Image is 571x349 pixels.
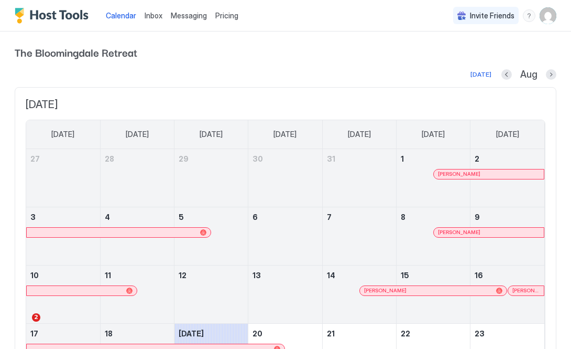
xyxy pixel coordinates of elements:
a: August 18, 2025 [101,324,174,343]
a: Friday [411,120,455,149]
div: User profile [540,7,556,24]
span: 20 [252,329,262,338]
span: 8 [401,213,405,221]
a: August 11, 2025 [101,266,174,285]
span: Pricing [215,11,238,20]
span: 23 [475,329,485,338]
td: August 7, 2025 [322,207,396,265]
td: August 12, 2025 [174,265,248,323]
a: August 13, 2025 [248,266,322,285]
a: August 15, 2025 [397,266,470,285]
span: The Bloomingdale Retreat [15,44,556,60]
td: August 9, 2025 [470,207,544,265]
span: [DATE] [51,130,74,139]
span: 27 [30,154,40,163]
span: 3 [30,213,36,221]
a: Inbox [145,10,162,21]
td: August 2, 2025 [470,149,544,207]
td: July 30, 2025 [248,149,322,207]
span: [PERSON_NAME] [512,287,540,294]
span: [DATE] [496,130,519,139]
span: 15 [401,271,409,280]
a: Monday [115,120,159,149]
span: 10 [30,271,39,280]
button: Next month [546,69,556,80]
span: 29 [179,154,189,163]
a: August 20, 2025 [248,324,322,343]
td: August 1, 2025 [396,149,470,207]
span: 6 [252,213,258,221]
span: [DATE] [179,329,204,338]
div: [PERSON_NAME] [438,171,540,177]
span: [DATE] [126,130,149,139]
a: July 29, 2025 [174,149,248,168]
a: August 17, 2025 [26,324,100,343]
span: [DATE] [273,130,297,139]
a: August 5, 2025 [174,207,248,227]
a: Host Tools Logo [15,8,93,24]
td: August 5, 2025 [174,207,248,265]
td: July 27, 2025 [26,149,100,207]
span: [DATE] [26,98,545,111]
span: [DATE] [348,130,371,139]
div: menu [523,9,535,22]
a: August 10, 2025 [26,266,100,285]
span: 28 [105,154,114,163]
button: [DATE] [469,68,493,81]
a: August 8, 2025 [397,207,470,227]
a: Saturday [486,120,530,149]
a: August 23, 2025 [470,324,544,343]
a: August 9, 2025 [470,207,544,227]
span: Invite Friends [470,11,514,20]
span: [PERSON_NAME] [438,171,480,177]
span: 22 [401,329,410,338]
a: Sunday [41,120,85,149]
a: August 19, 2025 [174,324,248,343]
div: [DATE] [470,70,491,79]
td: July 31, 2025 [322,149,396,207]
a: Calendar [106,10,136,21]
a: August 2, 2025 [470,149,544,168]
td: July 29, 2025 [174,149,248,207]
a: August 4, 2025 [101,207,174,227]
td: August 11, 2025 [100,265,174,323]
td: August 14, 2025 [322,265,396,323]
a: August 1, 2025 [397,149,470,168]
a: August 3, 2025 [26,207,100,227]
td: August 6, 2025 [248,207,322,265]
span: 9 [475,213,480,221]
a: Tuesday [189,120,233,149]
td: August 15, 2025 [396,265,470,323]
div: [PERSON_NAME] [364,287,502,294]
td: August 16, 2025 [470,265,544,323]
a: Thursday [337,120,381,149]
a: August 14, 2025 [323,266,396,285]
a: Messaging [171,10,207,21]
span: [DATE] [200,130,223,139]
span: Aug [520,69,537,81]
span: [PERSON_NAME] [438,229,480,236]
a: July 31, 2025 [323,149,396,168]
span: 1 [401,154,404,163]
a: July 30, 2025 [248,149,322,168]
span: 12 [179,271,186,280]
span: 2 [475,154,479,163]
div: [PERSON_NAME] [438,229,540,236]
span: 21 [327,329,335,338]
a: August 16, 2025 [470,266,544,285]
span: 31 [327,154,335,163]
a: July 27, 2025 [26,149,100,168]
span: [DATE] [422,130,445,139]
a: August 6, 2025 [248,207,322,227]
span: 16 [475,271,483,280]
span: Calendar [106,11,136,20]
a: July 28, 2025 [101,149,174,168]
span: 11 [105,271,111,280]
td: August 10, 2025 [26,265,100,323]
span: 7 [327,213,332,221]
span: 14 [327,271,335,280]
span: 2 [32,313,40,322]
td: August 4, 2025 [100,207,174,265]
